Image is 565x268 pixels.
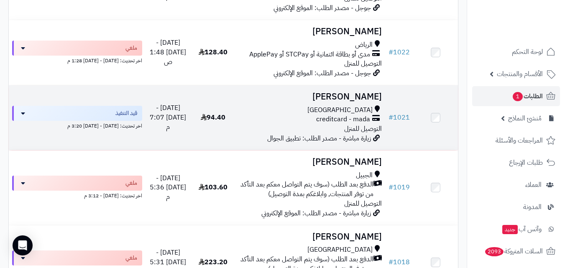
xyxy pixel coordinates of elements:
a: #1019 [389,182,410,192]
span: المراجعات والأسئلة [496,135,543,146]
a: العملاء [472,175,560,195]
a: المراجعات والأسئلة [472,130,560,151]
span: [GEOGRAPHIC_DATA] [307,245,373,255]
div: اخر تحديث: [DATE] - 3:12 م [12,191,142,199]
span: زيارة مباشرة - مصدر الطلب: تطبيق الجوال [267,133,371,143]
a: الطلبات1 [472,86,560,106]
span: 103.60 [199,182,228,192]
span: العملاء [525,179,542,191]
span: 223.20 [199,257,228,267]
span: الأقسام والمنتجات [497,68,543,80]
a: طلبات الإرجاع [472,153,560,173]
span: 2093 [485,247,504,256]
h3: [PERSON_NAME] [239,232,382,242]
span: السلات المتروكة [484,245,543,257]
span: [DATE] - [DATE] 1:48 ص [150,38,186,67]
a: #1022 [389,47,410,57]
span: الطلبات [512,90,543,102]
span: جوجل - مصدر الطلب: الموقع الإلكتروني [274,68,371,78]
span: الدفع بعد الطلب (سوف يتم التواصل معكم بعد التأكد من توفر المنتجات, وابلاغكم بمدة التوصيل) [239,180,373,199]
span: وآتس آب [501,223,542,235]
span: جديد [502,225,518,234]
span: 1 [513,92,523,101]
div: Open Intercom Messenger [13,235,33,255]
span: creditcard - mada [316,115,370,124]
span: التوصيل للمنزل [344,199,382,209]
span: الرياض [355,40,373,50]
div: اخر تحديث: [DATE] - [DATE] 1:28 م [12,56,142,64]
span: ملغي [125,254,137,262]
span: # [389,47,393,57]
img: logo-2.png [508,23,557,41]
span: ملغي [125,44,137,52]
span: ملغي [125,179,137,187]
span: مدى أو بطاقة ائتمانية أو STCPay أو ApplePay [249,50,370,59]
span: 94.40 [201,112,225,123]
span: [DATE] - [DATE] 7:07 م [150,103,186,132]
div: اخر تحديث: [DATE] - [DATE] 3:20 م [12,121,142,130]
a: السلات المتروكة2093 [472,241,560,261]
span: طلبات الإرجاع [509,157,543,168]
span: الجبيل [356,171,373,180]
a: المدونة [472,197,560,217]
span: 128.40 [199,47,228,57]
span: زيارة مباشرة - مصدر الطلب: الموقع الإلكتروني [261,208,371,218]
span: المدونة [523,201,542,213]
span: [GEOGRAPHIC_DATA] [307,105,373,115]
span: [DATE] - [DATE] 5:36 م [150,173,186,202]
a: #1021 [389,112,410,123]
a: وآتس آبجديد [472,219,560,239]
h3: [PERSON_NAME] [239,27,382,36]
h3: [PERSON_NAME] [239,157,382,167]
span: قيد التنفيذ [115,109,137,117]
span: # [389,257,393,267]
a: #1018 [389,257,410,267]
span: التوصيل للمنزل [344,124,382,134]
span: # [389,182,393,192]
a: لوحة التحكم [472,42,560,62]
span: لوحة التحكم [512,46,543,58]
span: مُنشئ النماذج [508,112,542,124]
h3: [PERSON_NAME] [239,92,382,102]
span: جوجل - مصدر الطلب: الموقع الإلكتروني [274,3,371,13]
span: # [389,112,393,123]
span: التوصيل للمنزل [344,59,382,69]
